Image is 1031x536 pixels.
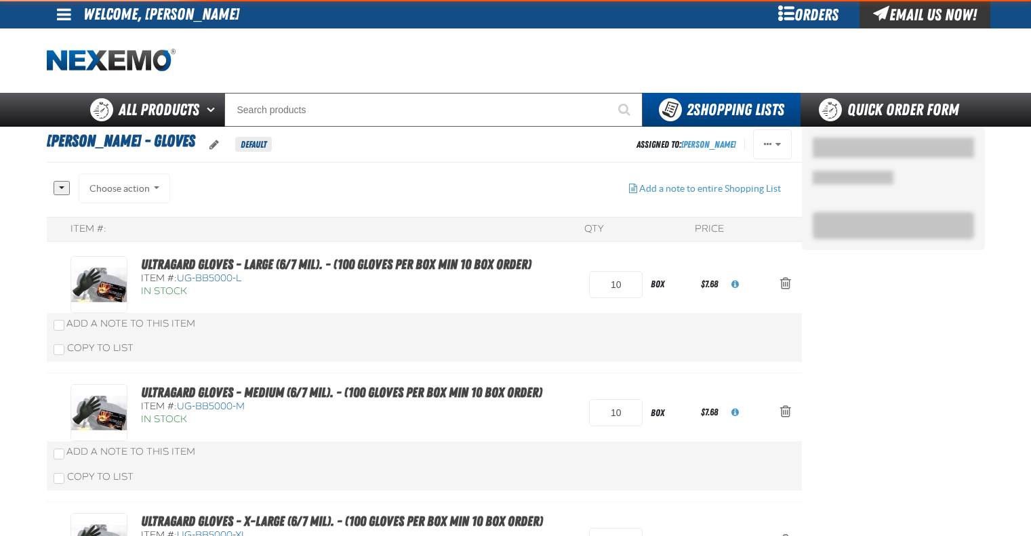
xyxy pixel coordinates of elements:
div: In Stock [141,413,542,426]
input: Copy To List [54,473,64,484]
a: Ultragard gloves - Large (6/7 mil). - (100 gloves per box MIN 10 box order) [141,256,531,272]
span: [PERSON_NAME] - GLOVES [47,131,195,150]
input: Product Quantity [589,271,643,298]
input: Copy To List [54,344,64,355]
img: Nexemo logo [47,49,176,73]
button: View All Prices for UG-BB5000-M [721,398,750,428]
div: QTY [584,223,603,236]
div: Item #: [141,272,531,285]
span: Default [235,137,272,152]
a: Ultragard gloves - Medium (6/7 mil). - (100 gloves per box MIN 10 box order) [141,384,542,400]
button: You have 2 Shopping Lists. Open to view details [643,93,801,127]
input: Add a Note to This Item [54,449,64,459]
div: Price [695,223,724,236]
button: Start Searching [609,93,643,127]
span: Add a Note to This Item [66,446,195,457]
div: box [643,269,698,300]
div: In Stock [141,285,531,298]
span: Shopping Lists [687,100,784,119]
div: Assigned To: [636,136,736,154]
a: Ultragard gloves - X-Large (6/7 mil). - (100 gloves per box MIN 10 box order) [141,513,543,529]
button: Open All Products pages [202,93,224,127]
input: Product Quantity [589,399,643,426]
label: Copy To List [54,342,134,354]
button: Actions of BRAD PERKINS - GLOVES [753,129,792,159]
button: Add a note to entire Shopping List [618,173,792,203]
span: UG-BB5000-L [177,272,241,284]
a: Quick Order Form [801,93,984,127]
div: Item #: [141,400,542,413]
strong: 2 [687,100,693,119]
div: Item #: [70,223,106,236]
span: Add a Note to This Item [66,318,195,329]
span: All Products [119,98,199,122]
button: Action Remove Ultragard gloves - Medium (6/7 mil). - (100 gloves per box MIN 10 box order) from B... [769,398,802,428]
span: $7.68 [701,279,718,289]
input: Search [224,93,643,127]
button: oro.shoppinglist.label.edit.tooltip [199,130,230,160]
div: box [643,398,698,428]
label: Copy To List [54,471,134,482]
span: $7.68 [701,407,718,417]
a: Home [47,49,176,73]
button: View All Prices for UG-BB5000-L [721,270,750,300]
button: Action Remove Ultragard gloves - Large (6/7 mil). - (100 gloves per box MIN 10 box order) from BR... [769,270,802,300]
a: [PERSON_NAME] [681,139,736,150]
span: UG-BB5000-M [177,400,245,412]
input: Add a Note to This Item [54,320,64,331]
